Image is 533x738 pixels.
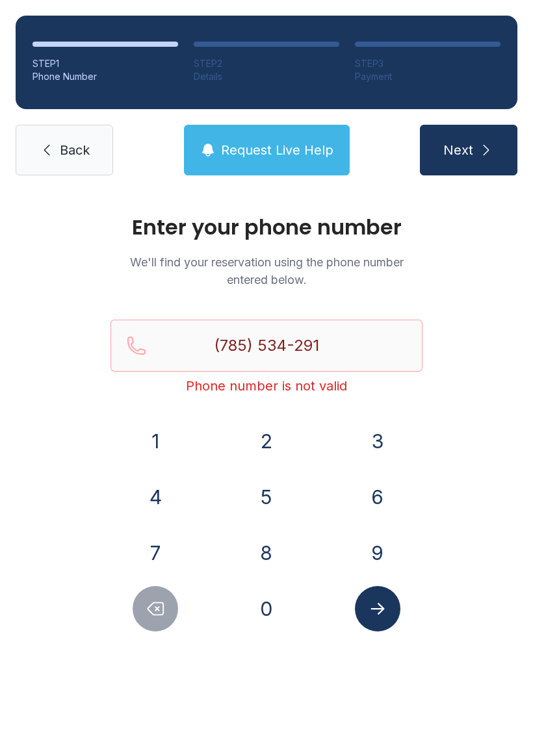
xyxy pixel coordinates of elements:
button: 7 [133,530,178,576]
button: 9 [355,530,400,576]
div: Details [194,70,339,83]
div: STEP 2 [194,57,339,70]
button: 1 [133,418,178,464]
div: STEP 1 [32,57,178,70]
button: 3 [355,418,400,464]
span: Request Live Help [221,141,333,159]
div: Payment [355,70,500,83]
button: 2 [244,418,289,464]
span: Next [443,141,473,159]
button: 8 [244,530,289,576]
div: Phone Number [32,70,178,83]
button: Delete number [133,586,178,631]
button: 4 [133,474,178,520]
button: 5 [244,474,289,520]
button: Submit lookup form [355,586,400,631]
input: Reservation phone number [110,320,422,372]
div: STEP 3 [355,57,500,70]
h1: Enter your phone number [110,217,422,238]
button: 0 [244,586,289,631]
span: Back [60,141,90,159]
p: We'll find your reservation using the phone number entered below. [110,253,422,288]
button: 6 [355,474,400,520]
div: Phone number is not valid [110,377,422,395]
